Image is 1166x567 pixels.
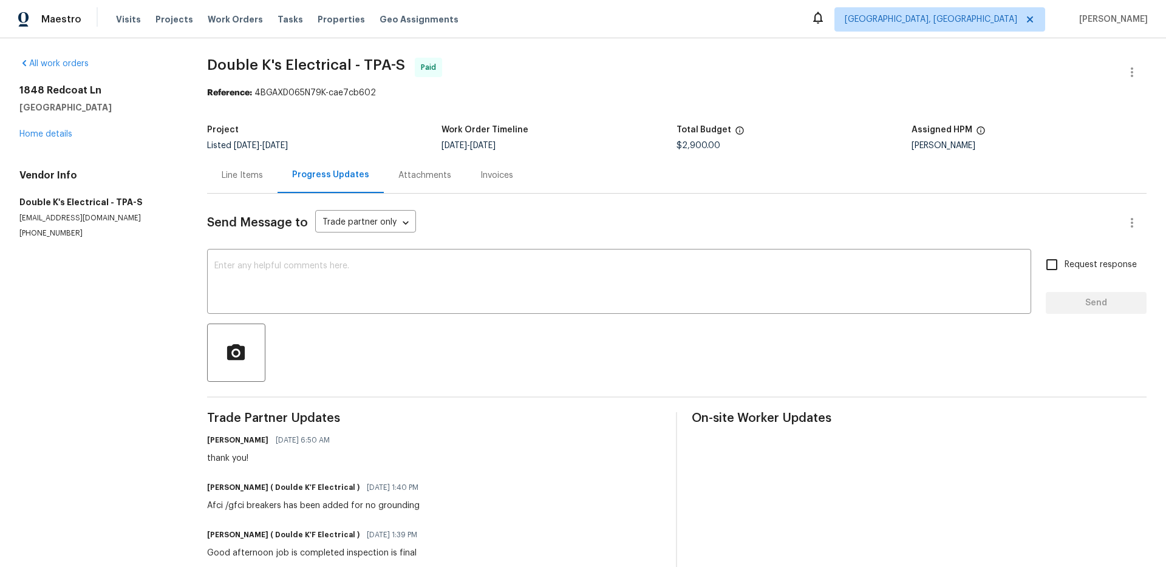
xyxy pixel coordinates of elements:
[278,15,303,24] span: Tasks
[398,169,451,182] div: Attachments
[470,141,496,150] span: [DATE]
[207,89,252,97] b: Reference:
[735,126,745,141] span: The total cost of line items that have been proposed by Opendoor. This sum includes line items th...
[19,169,178,182] h4: Vendor Info
[367,529,417,541] span: [DATE] 1:39 PM
[207,58,405,72] span: Double K's Electrical - TPA-S
[442,141,467,150] span: [DATE]
[207,481,360,494] h6: [PERSON_NAME] ( Doulde K'F Electrical )
[207,529,360,541] h6: [PERSON_NAME] ( Doulde K'F Electrical )
[692,412,1147,424] span: On-site Worker Updates
[207,412,662,424] span: Trade Partner Updates
[1065,259,1137,271] span: Request response
[912,126,972,134] h5: Assigned HPM
[442,126,528,134] h5: Work Order Timeline
[207,217,308,229] span: Send Message to
[19,196,178,208] h5: Double K's Electrical - TPA-S
[315,213,416,233] div: Trade partner only
[207,452,337,464] div: thank you!
[19,84,178,97] h2: 1848 Redcoat Ln
[976,126,986,141] span: The hpm assigned to this work order.
[19,59,89,68] a: All work orders
[116,13,141,25] span: Visits
[207,434,268,446] h6: [PERSON_NAME]
[19,228,178,239] p: [PHONE_NUMBER]
[19,101,178,114] h5: [GEOGRAPHIC_DATA]
[1074,13,1148,25] span: [PERSON_NAME]
[677,126,731,134] h5: Total Budget
[19,213,178,223] p: [EMAIL_ADDRESS][DOMAIN_NAME]
[318,13,365,25] span: Properties
[155,13,193,25] span: Projects
[367,481,418,494] span: [DATE] 1:40 PM
[41,13,81,25] span: Maestro
[292,169,369,181] div: Progress Updates
[442,141,496,150] span: -
[207,87,1147,99] div: 4BGAXD065N79K-cae7cb602
[207,126,239,134] h5: Project
[207,500,426,512] div: Afci /gfci breakers has been added for no grounding
[234,141,259,150] span: [DATE]
[276,434,330,446] span: [DATE] 6:50 AM
[677,141,720,150] span: $2,900.00
[207,547,424,559] div: Good afternoon job is completed inspection is final
[234,141,288,150] span: -
[19,130,72,138] a: Home details
[845,13,1017,25] span: [GEOGRAPHIC_DATA], [GEOGRAPHIC_DATA]
[380,13,459,25] span: Geo Assignments
[480,169,513,182] div: Invoices
[207,141,288,150] span: Listed
[912,141,1147,150] div: [PERSON_NAME]
[421,61,441,73] span: Paid
[208,13,263,25] span: Work Orders
[222,169,263,182] div: Line Items
[262,141,288,150] span: [DATE]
